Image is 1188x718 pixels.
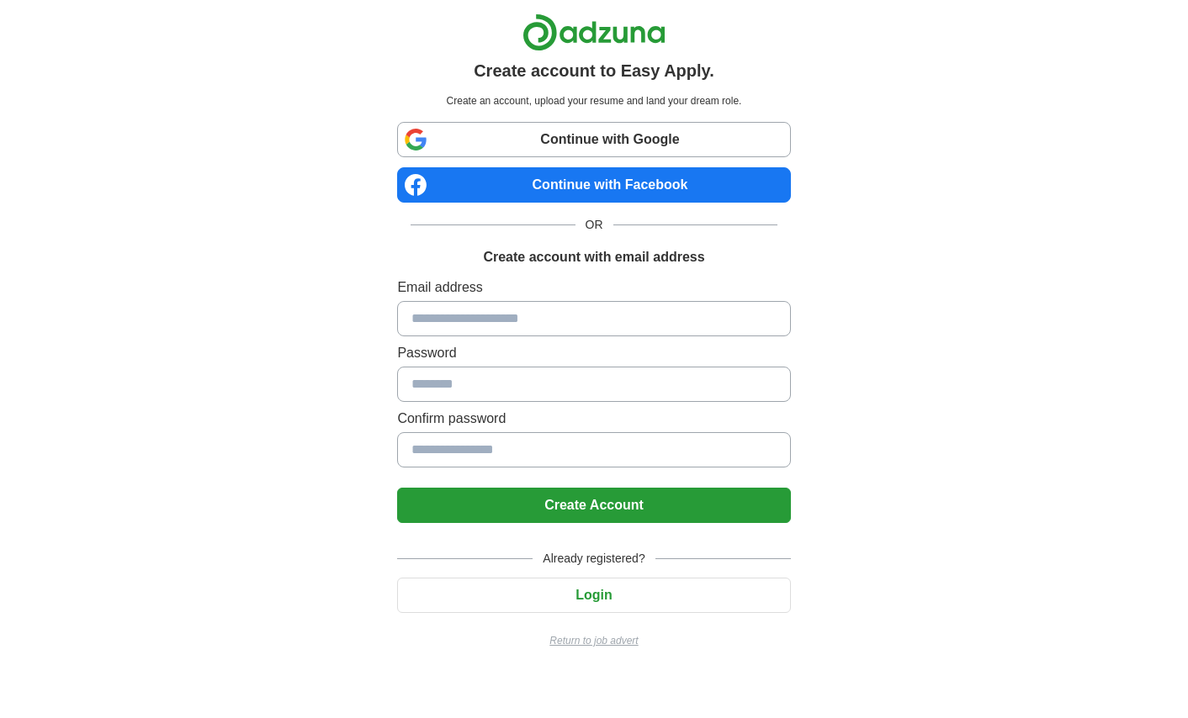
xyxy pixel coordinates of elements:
[522,13,666,51] img: Adzuna logo
[483,247,704,267] h1: Create account with email address
[397,277,790,298] label: Email address
[575,216,613,234] span: OR
[397,343,790,363] label: Password
[397,167,790,203] a: Continue with Facebook
[397,488,790,523] button: Create Account
[474,58,714,83] h1: Create account to Easy Apply.
[397,578,790,613] button: Login
[397,409,790,429] label: Confirm password
[397,122,790,157] a: Continue with Google
[397,633,790,648] a: Return to job advert
[400,93,787,108] p: Create an account, upload your resume and land your dream role.
[533,550,655,568] span: Already registered?
[397,588,790,602] a: Login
